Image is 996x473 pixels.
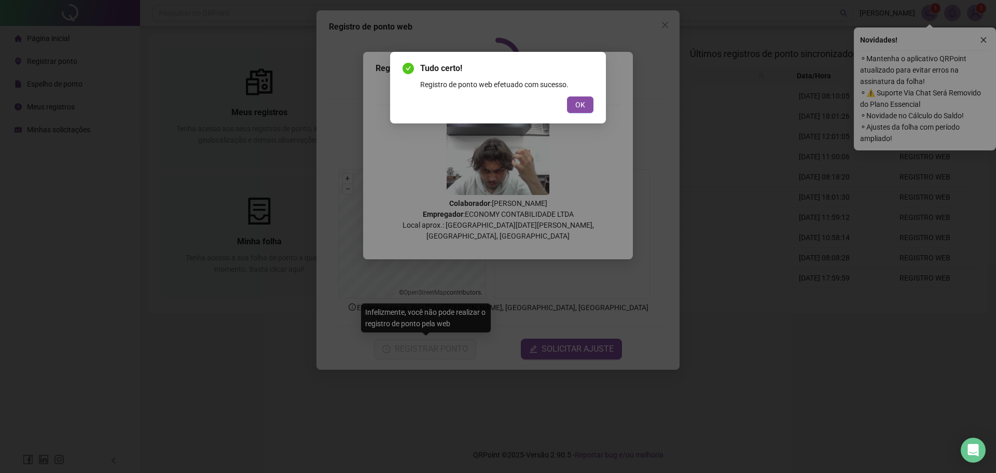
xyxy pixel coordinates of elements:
[420,62,593,75] span: Tudo certo!
[420,79,593,90] div: Registro de ponto web efetuado com sucesso.
[575,99,585,110] span: OK
[567,96,593,113] button: OK
[403,63,414,74] span: check-circle
[961,438,986,463] div: Open Intercom Messenger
